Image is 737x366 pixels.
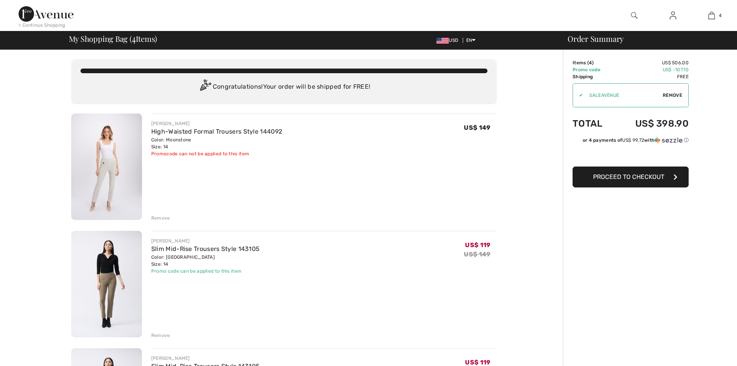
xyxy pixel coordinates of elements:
a: High-Waisted Formal Trousers Style 144092 [151,128,282,135]
a: 4 [693,11,730,20]
span: My Shopping Bag ( Items) [69,35,157,43]
img: My Bag [708,11,715,20]
td: US$ 506.00 [614,59,689,66]
td: Shipping [573,73,614,80]
a: Slim Mid-Rise Trousers Style 143105 [151,245,260,253]
div: [PERSON_NAME] [151,120,282,127]
img: High-Waisted Formal Trousers Style 144092 [71,113,142,220]
span: Proceed to Checkout [593,173,664,180]
div: or 4 payments of with [583,137,689,144]
img: US Dollar [436,38,449,44]
td: Promo code [573,66,614,73]
div: [PERSON_NAME] [151,237,260,244]
a: Sign In [663,11,682,21]
span: 4 [589,60,592,65]
img: Slim Mid-Rise Trousers Style 143105 [71,231,142,337]
td: US$ 398.90 [614,110,689,137]
div: ✔ [573,92,583,99]
td: Total [573,110,614,137]
div: Congratulations! Your order will be shipped for FREE! [80,79,487,95]
input: Promo code [583,84,663,107]
span: Remove [663,92,682,99]
div: Promocode can not be applied to this item [151,150,282,157]
div: Remove [151,215,170,222]
span: USD [436,38,461,43]
div: Remove [151,332,170,339]
div: or 4 payments ofUS$ 99.72withSezzle Click to learn more about Sezzle [573,137,689,146]
span: US$ 149 [464,124,490,131]
div: < Continue Shopping [19,22,65,29]
s: US$ 149 [464,251,490,258]
img: Sezzle [655,137,682,144]
div: Color: Moonstone Size: 14 [151,136,282,150]
div: [PERSON_NAME] [151,355,260,362]
button: Proceed to Checkout [573,167,689,187]
td: US$ -107.10 [614,66,689,73]
span: 4 [719,12,722,19]
img: 1ère Avenue [19,6,74,22]
img: search the website [631,11,638,20]
iframe: PayPal-paypal [573,146,689,164]
span: US$ 119 [465,241,490,249]
span: 4 [132,33,136,43]
iframe: Opens a widget where you can chat to one of our agents [688,343,729,362]
td: Free [614,73,689,80]
span: US$ 119 [465,359,490,366]
span: US$ 99.72 [622,137,644,143]
img: My Info [670,11,676,20]
img: Congratulation2.svg [197,79,213,95]
span: EN [466,38,476,43]
div: Order Summary [558,35,732,43]
div: Color: [GEOGRAPHIC_DATA] Size: 14 [151,254,260,268]
div: Promo code can be applied to this item [151,268,260,275]
td: Items ( ) [573,59,614,66]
